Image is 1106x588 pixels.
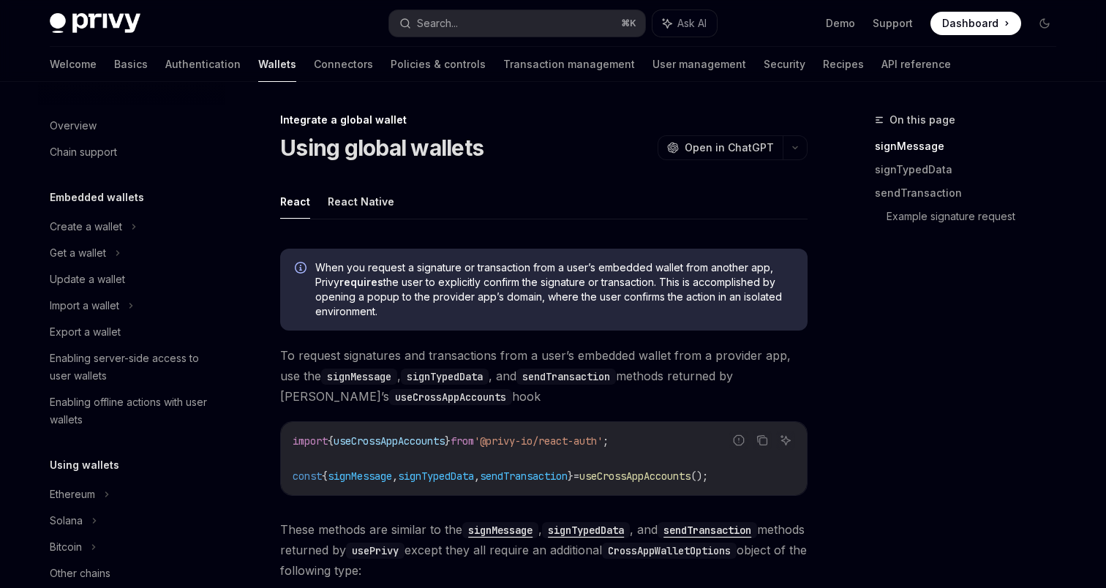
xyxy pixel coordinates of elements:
button: Search...⌘K [389,10,645,37]
span: These methods are similar to the , , and methods returned by except they all require an additiona... [280,519,808,581]
span: When you request a signature or transaction from a user’s embedded wallet from another app, Privy... [315,260,793,319]
a: sendTransaction [658,522,757,537]
span: { [328,434,334,448]
span: { [322,470,328,483]
a: Recipes [823,47,864,82]
a: Export a wallet [38,319,225,345]
span: , [474,470,480,483]
code: usePrivy [346,543,405,559]
span: ; [603,434,609,448]
span: from [451,434,474,448]
a: User management [652,47,746,82]
span: (); [691,470,708,483]
span: import [293,434,328,448]
div: Update a wallet [50,271,125,288]
a: signTypedData [875,158,1068,181]
code: CrossAppWalletOptions [602,543,737,559]
div: Solana [50,512,83,529]
span: Ask AI [677,16,707,31]
code: useCrossAppAccounts [389,389,512,405]
div: Get a wallet [50,244,106,262]
div: Overview [50,117,97,135]
div: Bitcoin [50,538,82,556]
code: sendTransaction [516,369,616,385]
div: Create a wallet [50,218,122,235]
button: Open in ChatGPT [658,135,783,160]
button: Report incorrect code [729,431,748,450]
span: signMessage [328,470,392,483]
a: Demo [826,16,855,31]
a: sendTransaction [875,181,1068,205]
a: Transaction management [503,47,635,82]
code: signMessage [321,369,397,385]
span: } [445,434,451,448]
button: Copy the contents from the code block [753,431,772,450]
a: Support [873,16,913,31]
span: '@privy-io/react-auth' [474,434,603,448]
h5: Embedded wallets [50,189,144,206]
a: Chain support [38,139,225,165]
a: Basics [114,47,148,82]
code: sendTransaction [658,522,757,538]
code: signTypedData [401,369,489,385]
span: Open in ChatGPT [685,140,774,155]
a: Wallets [258,47,296,82]
a: Other chains [38,560,225,587]
button: React Native [328,184,394,219]
code: signMessage [462,522,538,538]
span: To request signatures and transactions from a user’s embedded wallet from a provider app, use the... [280,345,808,407]
a: Dashboard [930,12,1021,35]
a: Enabling server-side access to user wallets [38,345,225,389]
img: dark logo [50,13,140,34]
div: Integrate a global wallet [280,113,808,127]
span: sendTransaction [480,470,568,483]
a: Welcome [50,47,97,82]
a: Policies & controls [391,47,486,82]
h1: Using global wallets [280,135,484,161]
div: Other chains [50,565,110,582]
div: Search... [417,15,458,32]
button: Ask AI [776,431,795,450]
a: API reference [881,47,951,82]
a: Overview [38,113,225,139]
button: Toggle dark mode [1033,12,1056,35]
span: useCrossAppAccounts [334,434,445,448]
h5: Using wallets [50,456,119,474]
a: Security [764,47,805,82]
div: Chain support [50,143,117,161]
span: On this page [889,111,955,129]
a: Enabling offline actions with user wallets [38,389,225,433]
span: signTypedData [398,470,474,483]
code: signTypedData [542,522,630,538]
a: signTypedData [542,522,630,537]
button: React [280,184,310,219]
strong: requires [339,276,383,288]
a: signMessage [875,135,1068,158]
span: const [293,470,322,483]
span: ⌘ K [621,18,636,29]
div: Export a wallet [50,323,121,341]
div: Enabling server-side access to user wallets [50,350,217,385]
span: = [573,470,579,483]
div: Ethereum [50,486,95,503]
div: Import a wallet [50,297,119,314]
a: Update a wallet [38,266,225,293]
span: , [392,470,398,483]
svg: Info [295,262,309,276]
a: signMessage [462,522,538,537]
a: Connectors [314,47,373,82]
button: Ask AI [652,10,717,37]
span: Dashboard [942,16,998,31]
span: useCrossAppAccounts [579,470,691,483]
div: Enabling offline actions with user wallets [50,393,217,429]
a: Authentication [165,47,241,82]
a: Example signature request [887,205,1068,228]
span: } [568,470,573,483]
